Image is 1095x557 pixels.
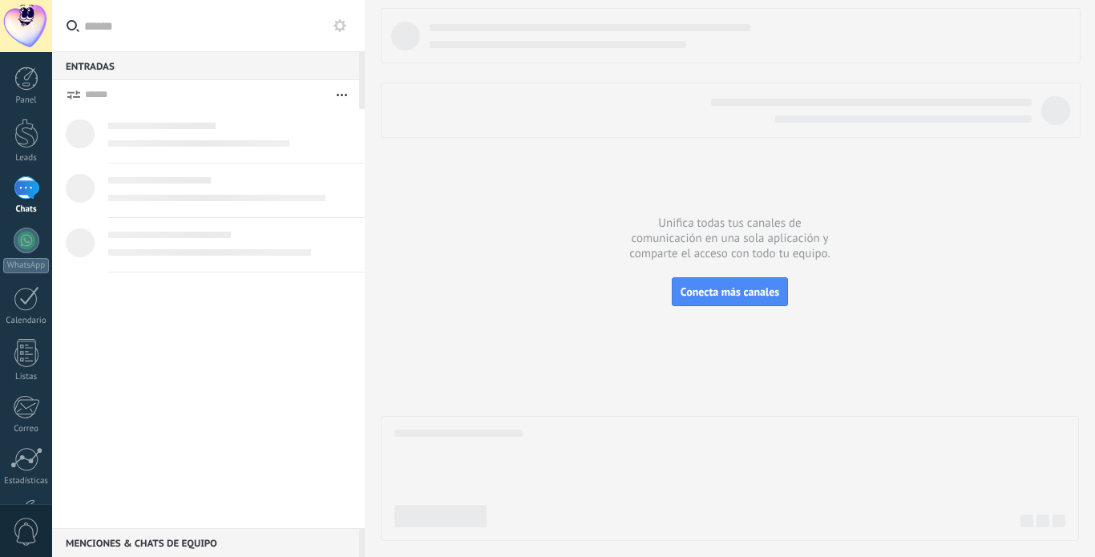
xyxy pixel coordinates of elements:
div: Menciones & Chats de equipo [52,528,359,557]
div: Correo [3,424,50,434]
div: Chats [3,204,50,215]
div: Panel [3,95,50,106]
div: Entradas [52,51,359,80]
div: WhatsApp [3,258,49,273]
div: Estadísticas [3,476,50,486]
div: Leads [3,153,50,163]
div: Listas [3,372,50,382]
span: Conecta más canales [681,285,779,299]
button: Conecta más canales [672,277,788,306]
div: Calendario [3,316,50,326]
